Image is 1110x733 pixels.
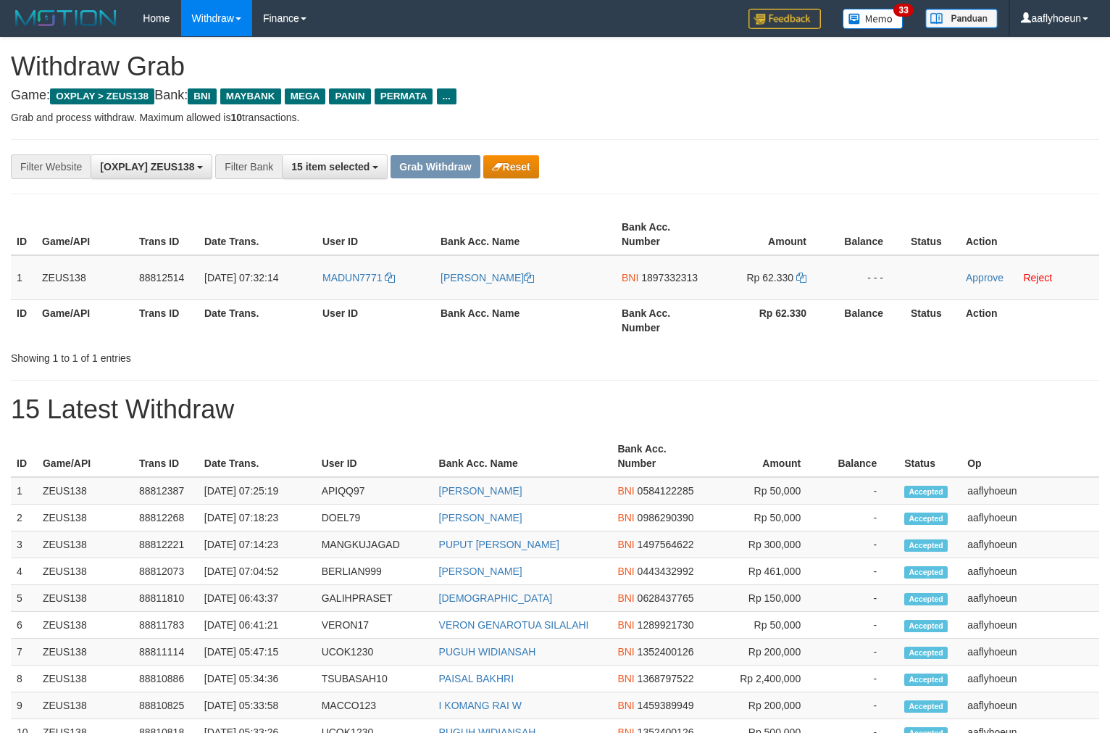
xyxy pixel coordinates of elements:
span: PERMATA [375,88,433,104]
td: [DATE] 07:04:52 [199,558,316,585]
th: Trans ID [133,299,199,341]
td: aaflyhoeun [961,477,1099,505]
strong: 10 [230,112,242,123]
span: BNI [617,485,634,497]
span: BNI [617,512,634,523]
th: Game/API [37,436,133,477]
th: Amount [713,214,828,255]
td: - [822,666,898,692]
td: 88812073 [133,558,199,585]
th: Bank Acc. Number [616,214,713,255]
td: ZEUS138 [37,639,133,666]
th: Bank Acc. Name [433,436,612,477]
th: Date Trans. [199,299,317,341]
th: User ID [317,214,435,255]
td: ZEUS138 [36,255,133,300]
td: 4 [11,558,37,585]
td: BERLIAN999 [316,558,433,585]
th: User ID [317,299,435,341]
button: [OXPLAY] ZEUS138 [91,154,212,179]
span: [DATE] 07:32:14 [204,272,278,283]
span: MEGA [285,88,326,104]
td: [DATE] 06:43:37 [199,585,316,612]
span: PANIN [329,88,370,104]
td: 5 [11,585,37,612]
td: 3 [11,531,37,558]
span: Accepted [904,513,948,525]
th: Rp 62.330 [713,299,828,341]
td: 88812387 [133,477,199,505]
td: [DATE] 05:47:15 [199,639,316,666]
span: BNI [617,592,634,604]
th: Trans ID [133,436,199,477]
th: Amount [708,436,822,477]
td: 88812221 [133,531,199,558]
a: [PERSON_NAME] [439,566,522,577]
th: Date Trans. [199,436,316,477]
a: [PERSON_NAME] [441,272,534,283]
td: Rp 50,000 [708,505,822,531]
div: Showing 1 to 1 of 1 entries [11,345,451,365]
span: Copy 1897332313 to clipboard [641,272,698,283]
td: aaflyhoeun [961,639,1099,666]
span: BNI [617,646,634,658]
span: Accepted [904,647,948,659]
td: [DATE] 07:25:19 [199,477,316,505]
th: Balance [822,436,898,477]
th: ID [11,436,37,477]
span: Copy 1459389949 to clipboard [638,700,694,711]
a: Reject [1023,272,1052,283]
td: UCOK1230 [316,639,433,666]
td: GALIHPRASET [316,585,433,612]
td: 88811810 [133,585,199,612]
td: Rp 2,400,000 [708,666,822,692]
td: 88811783 [133,612,199,639]
span: Copy 1497564622 to clipboard [638,539,694,550]
td: 88811114 [133,639,199,666]
span: 15 item selected [291,161,370,173]
td: 6 [11,612,37,639]
td: 88810886 [133,666,199,692]
td: TSUBASAH10 [316,666,433,692]
img: Feedback.jpg [748,9,821,29]
td: ZEUS138 [37,477,133,505]
span: Accepted [904,486,948,498]
td: Rp 200,000 [708,639,822,666]
th: Status [898,436,961,477]
td: aaflyhoeun [961,692,1099,719]
a: [PERSON_NAME] [439,512,522,523]
td: ZEUS138 [37,666,133,692]
span: Accepted [904,674,948,686]
td: 7 [11,639,37,666]
span: 33 [893,4,913,17]
td: 2 [11,505,37,531]
td: [DATE] 07:18:23 [199,505,316,531]
td: aaflyhoeun [961,505,1099,531]
span: Accepted [904,620,948,632]
a: PUPUT [PERSON_NAME] [439,539,559,550]
span: Copy 0443432992 to clipboard [638,566,694,577]
span: Rp 62.330 [747,272,794,283]
span: Copy 0986290390 to clipboard [638,512,694,523]
th: Date Trans. [199,214,317,255]
span: Copy 1289921730 to clipboard [638,619,694,631]
td: [DATE] 05:33:58 [199,692,316,719]
span: MADUN7771 [322,272,382,283]
td: ZEUS138 [37,612,133,639]
img: panduan.png [925,9,998,28]
td: DOEL79 [316,505,433,531]
th: Bank Acc. Name [435,214,616,255]
a: MADUN7771 [322,272,395,283]
th: ID [11,214,36,255]
a: [DEMOGRAPHIC_DATA] [439,592,553,604]
span: Accepted [904,566,948,579]
td: MANGKUJAGAD [316,531,433,558]
td: Rp 300,000 [708,531,822,558]
th: Balance [828,299,905,341]
button: Grab Withdraw [391,155,480,178]
a: Copy 62330 to clipboard [796,272,806,283]
th: Balance [828,214,905,255]
a: PUGUH WIDIANSAH [439,646,536,658]
span: MAYBANK [220,88,281,104]
td: [DATE] 05:34:36 [199,666,316,692]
